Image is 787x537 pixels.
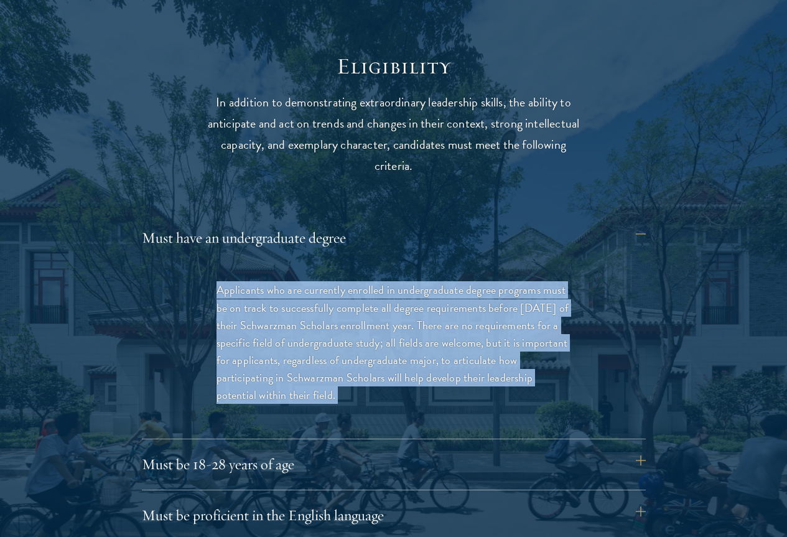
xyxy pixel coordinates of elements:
[142,449,646,479] button: Must be 18-28 years of age
[142,500,646,530] button: Must be proficient in the English language
[201,91,587,176] p: In addition to demonstrating extraordinary leadership skills, the ability to anticipate and act o...
[142,223,646,253] button: Must have an undergraduate degree
[217,281,571,404] p: Applicants who are currently enrolled in undergraduate degree programs must be on track to succes...
[201,53,587,80] h2: Eligibility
